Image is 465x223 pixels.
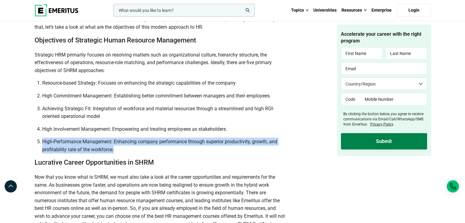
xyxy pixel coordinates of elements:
[397,4,431,17] a: Login
[386,47,427,60] input: Last Name
[341,78,427,90] select: Country
[35,36,287,45] h2: Objectives of Strategic Human Resource Management
[341,63,427,75] input: Email
[341,47,382,60] input: First Name
[360,93,427,105] input: Mobile Number
[113,4,255,17] input: woocommerce-product-search-field-0
[42,92,287,100] li: High Commitment Management: Establishing better commitment between managers and their employees.
[42,138,287,153] li: High-Performance Management: Enhancing company performance through superior productivity, growth,...
[370,122,393,126] a: Privacy Policy
[42,105,287,120] li: Achieving Strategic Fit: Integration of workforce and material resources through a streamlined an...
[341,31,427,44] h4: Accelerate your career with the right program
[42,125,287,133] li: High Involvement Management: Empowering and treating employees as stakeholders.
[343,112,427,127] label: By clicking the button below, you agree to receive communications via Email/Call/WhatsApp/SMS fro...
[35,158,287,167] h2: Lucrative Career Opportunities in SHRM
[341,133,427,149] input: Submit
[35,51,287,75] p: Strategic HRM primarily focuses on resolving matters such as organizational culture, hierarchy st...
[341,93,361,105] input: Code
[42,79,287,87] li: Resource-based Strategy: Focuses on enhancing the strategic capabilities of the company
